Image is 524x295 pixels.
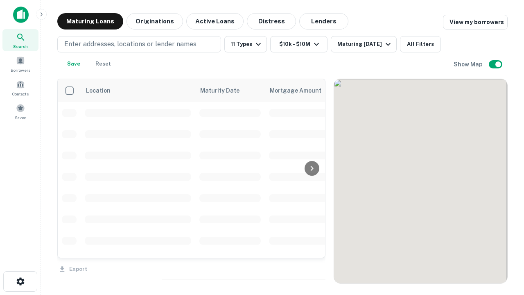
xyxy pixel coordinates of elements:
span: Mortgage Amount [270,86,332,95]
button: Reset [90,56,116,72]
h6: Show Map [454,60,484,69]
img: capitalize-icon.png [13,7,29,23]
th: Maturity Date [195,79,265,102]
a: Contacts [2,77,38,99]
button: All Filters [400,36,441,52]
button: Active Loans [186,13,244,29]
button: Distress [247,13,296,29]
span: Maturity Date [200,86,250,95]
a: Borrowers [2,53,38,75]
button: Lenders [299,13,348,29]
button: 11 Types [224,36,267,52]
span: Location [86,86,111,95]
button: $10k - $10M [270,36,327,52]
button: Maturing [DATE] [331,36,397,52]
div: Maturing [DATE] [337,39,393,49]
p: Enter addresses, locations or lender names [64,39,196,49]
th: Location [81,79,195,102]
button: Enter addresses, locations or lender names [57,36,221,52]
th: Mortgage Amount [265,79,355,102]
iframe: Chat Widget [483,203,524,243]
span: Saved [15,114,27,121]
button: Originations [126,13,183,29]
button: Maturing Loans [57,13,123,29]
span: Borrowers [11,67,30,73]
div: 0 0 [334,79,507,283]
a: Search [2,29,38,51]
span: Search [13,43,28,50]
a: Saved [2,100,38,123]
span: Contacts [12,91,29,97]
a: View my borrowers [443,15,508,29]
button: Save your search to get updates of matches that match your search criteria. [61,56,87,72]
